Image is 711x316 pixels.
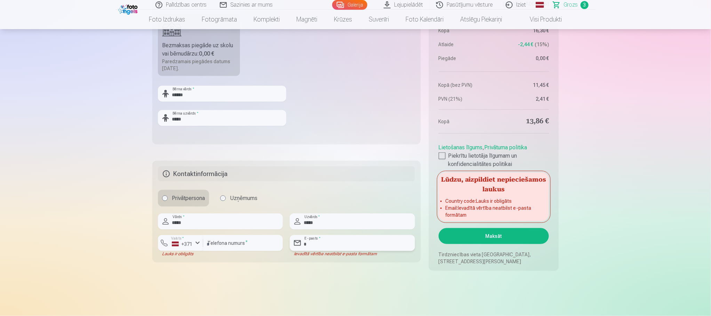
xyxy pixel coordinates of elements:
div: Ievadītā vērtība neatbilst e-pasta formātam [290,251,415,257]
div: Lauks ir obligāts [158,251,203,257]
a: Foto kalendāri [398,10,452,29]
span: 15 % [535,41,549,48]
a: Foto izdrukas [141,10,194,29]
div: Bezmaksas piegāde uz skolu vai bērnudārzu : [162,41,236,58]
a: Suvenīri [361,10,398,29]
dd: 0,00 € [497,55,549,62]
dd: 13,86 € [497,117,549,126]
dt: Atlaide [439,41,490,48]
img: /fa1 [118,3,139,15]
button: Valsts*+371 [158,235,203,251]
li: Email : Ievadītā vērtība neatbilst e-pasta formātam [446,205,542,218]
dt: Kopā [439,27,490,34]
dt: Kopā [439,117,490,126]
b: 0,00 € [199,50,214,57]
dd: 2,41 € [497,95,549,102]
label: Privātpersona [158,190,209,207]
p: Tirdzniecības vieta [GEOGRAPHIC_DATA], [STREET_ADDRESS][PERSON_NAME] [439,251,549,265]
a: Visi produkti [511,10,570,29]
a: Komplekti [246,10,288,29]
dt: PVN (21%) [439,95,490,102]
dd: 16,30 € [497,27,549,34]
div: +371 [172,241,193,248]
li: Country code : Lauks ir obligāts [446,198,542,205]
span: 3 [581,1,589,9]
input: Privātpersona [162,196,168,201]
a: Magnēti [288,10,326,29]
div: , [439,141,549,168]
a: Atslēgu piekariņi [452,10,511,29]
a: Lietošanas līgums [439,144,483,151]
dt: Kopā (bez PVN) [439,82,490,89]
dd: 11,45 € [497,82,549,89]
label: Uzņēmums [216,190,262,207]
button: Maksāt [439,228,549,244]
a: Fotogrāmata [194,10,246,29]
h5: Kontaktinformācija [158,166,415,182]
input: Uzņēmums [220,196,226,201]
h5: Lūdzu, aizpildiet nepieciešamos laukus [439,173,549,195]
a: Krūzes [326,10,361,29]
div: Paredzamais piegādes datums [DATE]. [162,58,236,72]
label: Valsts [169,236,186,241]
label: Piekrītu lietotāja līgumam un konfidencialitātes politikai [439,152,549,168]
dt: Piegāde [439,55,490,62]
a: Privātuma politika [485,144,527,151]
span: -2,44 € [518,41,533,48]
span: Grozs [564,1,578,9]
